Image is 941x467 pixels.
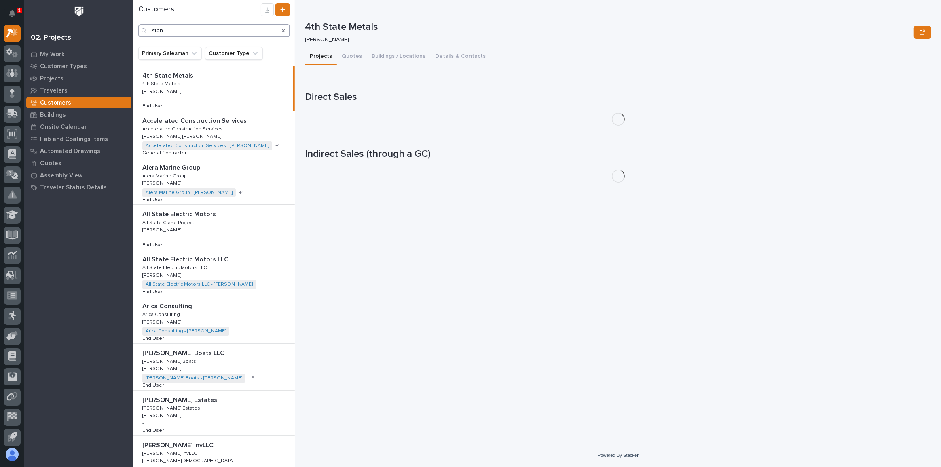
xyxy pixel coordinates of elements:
[142,426,165,433] p: End User
[598,453,639,458] a: Powered By Stacker
[40,75,63,82] p: Projects
[40,63,87,70] p: Customer Types
[40,124,87,131] p: Onsite Calendar
[337,48,367,65] button: Quotes
[275,143,280,148] span: + 1
[24,121,133,133] a: Onsite Calendar
[133,344,295,391] a: [PERSON_NAME] Boats LLC[PERSON_NAME] Boats LLC [PERSON_NAME] Boats[PERSON_NAME] Boats [PERSON_NAM...
[133,111,295,158] a: Accelerated Construction ServicesAccelerated Construction Services Accelerated Construction Servi...
[24,72,133,84] a: Projects
[24,181,133,194] a: Traveler Status Details
[146,282,253,287] a: All State Electric Motors LLC - [PERSON_NAME]
[142,449,199,456] p: [PERSON_NAME] InvLLC
[142,125,224,132] p: Accelerated Construction Services
[146,375,242,381] a: [PERSON_NAME] Boats - [PERSON_NAME]
[142,80,182,87] p: 4th State Metals
[4,446,21,463] button: users-avatar
[40,172,82,179] p: Assembly View
[40,148,100,155] p: Automated Drawings
[146,143,269,149] a: Accelerated Construction Services - [PERSON_NAME]
[24,133,133,145] a: Fab and Coatings Items
[40,51,65,58] p: My Work
[40,87,68,95] p: Travelers
[142,310,182,318] p: Arica Consulting
[31,34,71,42] div: 02. Projects
[24,157,133,169] a: Quotes
[133,297,295,344] a: Arica ConsultingArica Consulting Arica ConsultingArica Consulting [PERSON_NAME][PERSON_NAME] Aric...
[142,102,165,109] p: End User
[249,376,254,381] span: + 3
[142,404,202,411] p: [PERSON_NAME] Estates
[142,357,198,364] p: [PERSON_NAME] Boats
[142,381,165,388] p: End User
[305,148,931,160] h1: Indirect Sales (through a GC)
[146,328,226,334] a: Arica Consulting - [PERSON_NAME]
[24,97,133,109] a: Customers
[142,196,165,203] p: End User
[142,263,208,271] p: All State Electric Motors LLC
[305,21,910,33] p: 4th State Metals
[24,60,133,72] a: Customer Types
[142,364,183,372] p: [PERSON_NAME]
[133,250,295,297] a: All State Electric Motors LLCAll State Electric Motors LLC All State Electric Motors LLCAll State...
[142,254,230,263] p: All State Electric Motors LLC
[138,47,202,60] button: Primary Salesman
[133,66,295,111] a: 4th State Metals4th State Metals 4th State Metals4th State Metals [PERSON_NAME][PERSON_NAME] -End...
[18,8,21,13] p: 1
[4,5,21,22] button: Notifications
[142,219,196,226] p: All State Crane Project
[24,84,133,97] a: Travelers
[142,301,194,310] p: Arica Consulting
[142,132,223,139] p: [PERSON_NAME] [PERSON_NAME]
[305,36,907,43] p: [PERSON_NAME]
[142,456,236,464] p: [PERSON_NAME][DEMOGRAPHIC_DATA]
[40,99,71,107] p: Customers
[142,162,202,172] p: Alera Marine Group
[24,169,133,181] a: Assembly View
[239,190,243,195] span: + 1
[142,96,144,102] p: -
[142,149,188,156] p: General Contractor
[24,145,133,157] a: Automated Drawings
[142,288,165,295] p: End User
[142,411,183,419] p: [PERSON_NAME]
[142,235,144,240] p: -
[142,334,165,341] p: End User
[142,318,183,325] p: [PERSON_NAME]
[72,4,87,19] img: Workspace Logo
[138,24,290,37] input: Search
[142,421,144,426] p: -
[142,395,219,404] p: [PERSON_NAME] Estates
[142,348,226,357] p: [PERSON_NAME] Boats LLC
[367,48,430,65] button: Buildings / Locations
[40,184,107,191] p: Traveler Status Details
[142,226,183,233] p: [PERSON_NAME]
[24,48,133,60] a: My Work
[133,158,295,205] a: Alera Marine GroupAlera Marine Group Alera Marine GroupAlera Marine Group [PERSON_NAME][PERSON_NA...
[142,70,195,80] p: 4th State Metals
[142,172,188,179] p: Alera Marine Group
[133,391,295,436] a: [PERSON_NAME] Estates[PERSON_NAME] Estates [PERSON_NAME] Estates[PERSON_NAME] Estates [PERSON_NAM...
[146,190,233,196] a: Alera Marine Group - [PERSON_NAME]
[133,205,295,250] a: All State Electric MotorsAll State Electric Motors All State Crane ProjectAll State Crane Project...
[138,5,261,14] h1: Customers
[142,179,183,186] p: [PERSON_NAME]
[40,111,66,119] p: Buildings
[430,48,491,65] button: Details & Contacts
[142,440,215,449] p: [PERSON_NAME] InvLLC
[305,48,337,65] button: Projects
[10,10,21,23] div: Notifications1
[142,87,183,95] p: [PERSON_NAME]
[142,271,183,278] p: [PERSON_NAME]
[24,109,133,121] a: Buildings
[142,209,218,218] p: All State Electric Motors
[305,91,931,103] h1: Direct Sales
[142,241,165,248] p: End User
[40,160,61,167] p: Quotes
[40,136,108,143] p: Fab and Coatings Items
[142,116,248,125] p: Accelerated Construction Services
[205,47,263,60] button: Customer Type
